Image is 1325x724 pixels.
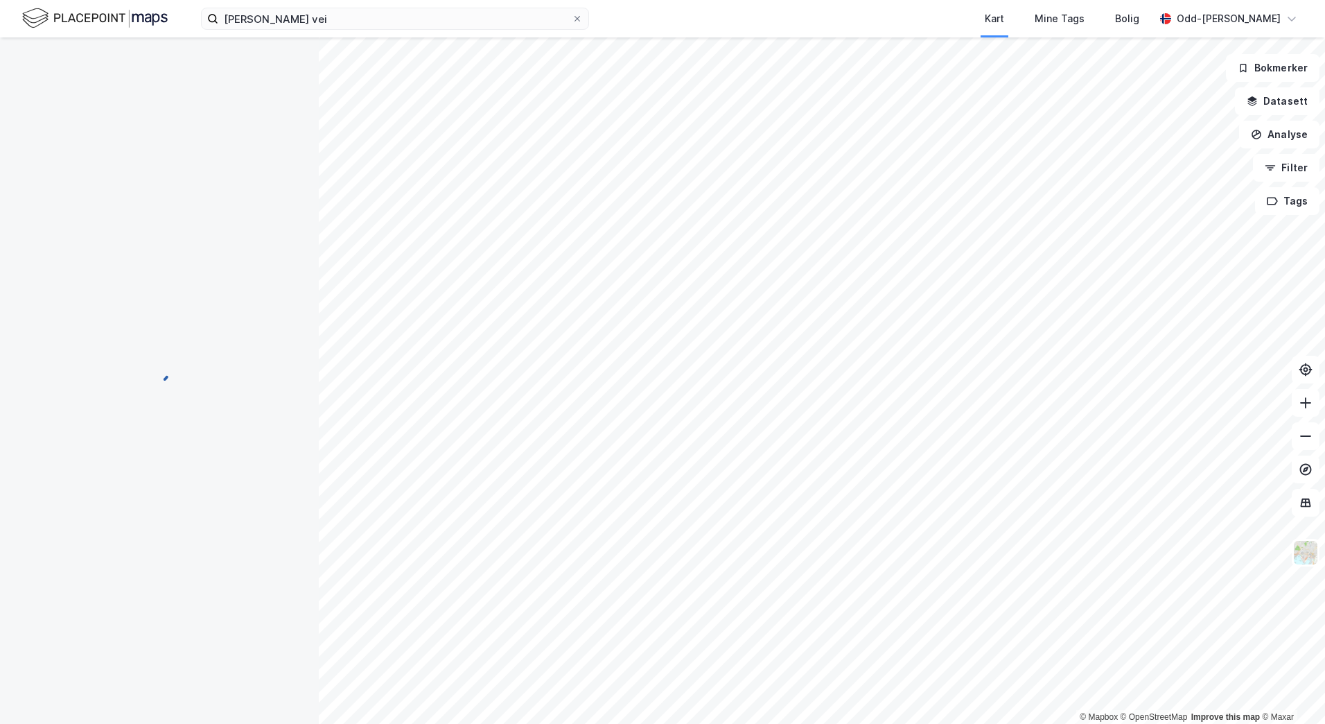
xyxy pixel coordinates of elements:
[1191,712,1260,722] a: Improve this map
[1235,87,1319,115] button: Datasett
[218,8,572,29] input: Søk på adresse, matrikkel, gårdeiere, leietakere eller personer
[1239,121,1319,148] button: Analyse
[22,6,168,31] img: logo.f888ab2527a4732fd821a326f86c7f29.svg
[1226,54,1319,82] button: Bokmerker
[985,10,1004,27] div: Kart
[1255,187,1319,215] button: Tags
[1080,712,1118,722] a: Mapbox
[1035,10,1085,27] div: Mine Tags
[148,361,170,383] img: spinner.a6d8c91a73a9ac5275cf975e30b51cfb.svg
[1121,712,1188,722] a: OpenStreetMap
[1115,10,1139,27] div: Bolig
[1177,10,1281,27] div: Odd-[PERSON_NAME]
[1256,657,1325,724] div: Kontrollprogram for chat
[1253,154,1319,182] button: Filter
[1256,657,1325,724] iframe: Chat Widget
[1292,540,1319,566] img: Z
